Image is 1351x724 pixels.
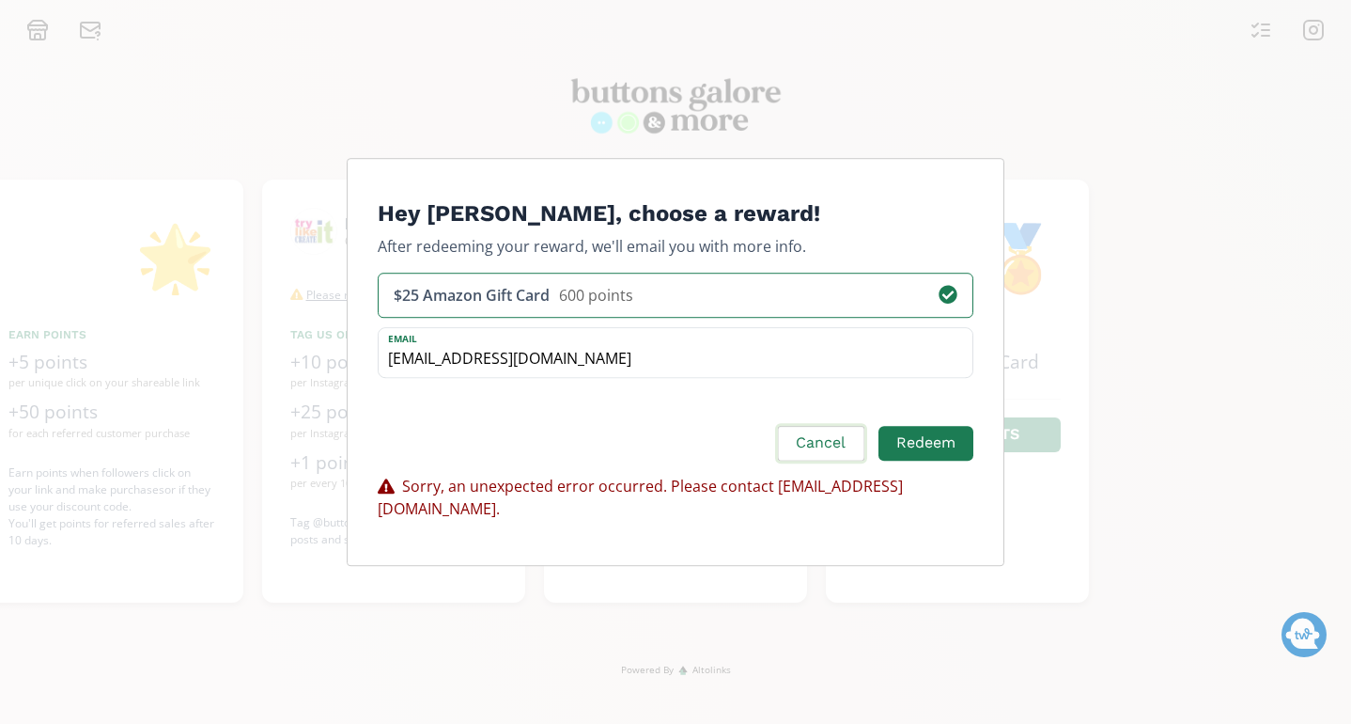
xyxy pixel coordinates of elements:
div: Edit Program [347,158,1004,566]
div: 600 points [559,284,633,307]
button: Cancel [775,423,866,464]
button: Redeem [878,426,973,461]
h4: Hey [PERSON_NAME], choose a reward! [378,200,973,228]
div: Sorry, an unexpected error occurred. Please contact [EMAIL_ADDRESS][DOMAIN_NAME]. [378,475,973,520]
label: Email [379,328,954,346]
p: After redeeming your reward, we'll email you with more info. [378,235,973,258]
div: $25 Amazon Gift Card [394,284,550,307]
